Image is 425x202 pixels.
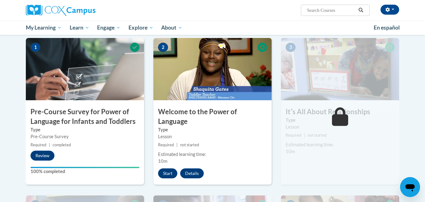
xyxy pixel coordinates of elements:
h3: Itʹs All About Relationships [281,107,399,117]
input: Search Courses [306,7,356,14]
a: Learn [66,21,93,35]
button: Start [158,168,177,178]
span: not started [180,143,199,147]
label: Type [30,126,139,133]
label: Type [158,126,267,133]
span: My Learning [26,24,62,31]
span: 3 [286,43,296,52]
h3: Welcome to the Power of Language [153,107,272,126]
span: 2 [158,43,168,52]
span: | [304,133,305,138]
span: 1 [30,43,40,52]
span: Required [30,143,46,147]
a: En español [370,21,404,34]
div: Pre-Course Survey [30,133,139,140]
span: | [176,143,178,147]
div: Lesson [158,133,267,140]
span: About [161,24,182,31]
span: Explore [128,24,153,31]
span: 10m [158,158,167,164]
span: En español [374,24,400,31]
span: Required [286,133,301,138]
div: Main menu [16,21,409,35]
div: Your progress [30,167,139,168]
button: Search [356,7,366,14]
button: Details [180,168,204,178]
button: Account Settings [381,5,399,15]
div: Lesson [286,124,395,130]
span: Required [158,143,174,147]
button: Review [30,151,54,161]
span: Learn [70,24,89,31]
a: Engage [93,21,124,35]
span: completed [53,143,71,147]
iframe: Button to launch messaging window [400,177,420,197]
h3: Pre-Course Survey for Power of Language for Infants and Toddlers [26,107,144,126]
label: 100% completed [30,168,139,175]
div: Estimated learning time: [158,151,267,158]
img: Course Image [281,38,399,100]
span: | [49,143,50,147]
a: Cox Campus [26,5,144,16]
img: Course Image [26,38,144,100]
div: Estimated learning time: [286,141,395,148]
span: 10m [286,149,295,154]
span: Engage [97,24,120,31]
span: not started [308,133,327,138]
img: Course Image [153,38,272,100]
label: Type [286,117,395,124]
img: Cox Campus [26,5,96,16]
a: Explore [124,21,157,35]
a: About [157,21,187,35]
a: My Learning [22,21,66,35]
